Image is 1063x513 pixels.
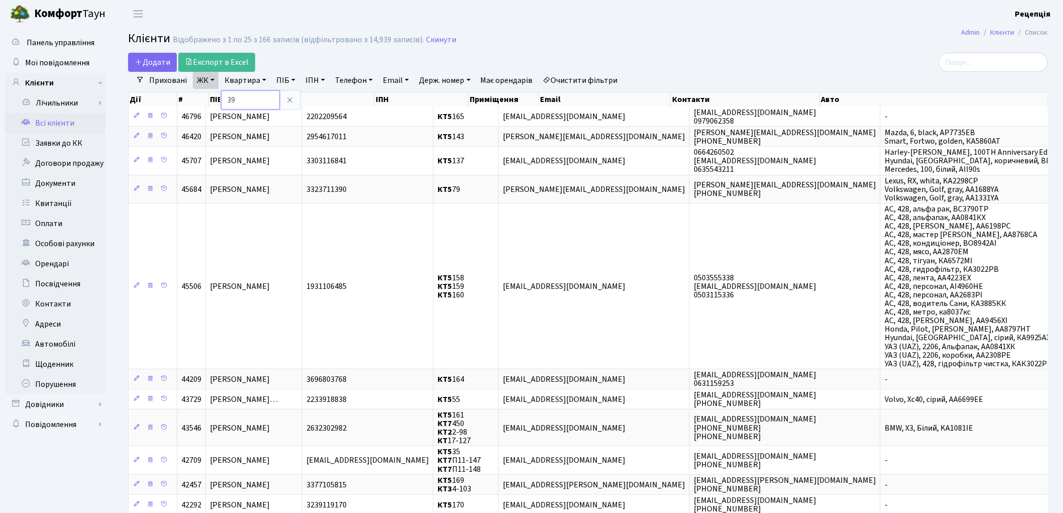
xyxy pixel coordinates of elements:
[438,111,464,122] span: 165
[126,6,151,22] button: Переключити навігацію
[438,418,452,429] b: КТ7
[694,179,876,199] span: [PERSON_NAME][EMAIL_ADDRESS][DOMAIN_NAME] [PHONE_NUMBER]
[885,455,888,466] span: -
[438,272,452,283] b: КТ5
[885,203,1052,369] span: AC, 428, альфа рак, ВС3790ТР AC, 428, альфапак, АА0841КХ AC, 428, [PERSON_NAME], AA6198PC AC, 428...
[477,72,537,89] a: Має орендарів
[438,155,452,166] b: КТ5
[306,499,347,510] span: 3239119170
[438,131,452,142] b: КТ5
[210,184,270,195] span: [PERSON_NAME]
[375,92,469,107] th: ІПН
[426,35,456,45] a: Скинути
[694,475,876,494] span: [EMAIL_ADDRESS][PERSON_NAME][DOMAIN_NAME] [PHONE_NUMBER]
[210,499,270,510] span: [PERSON_NAME]
[694,147,816,175] span: 0664260502 [EMAIL_ADDRESS][DOMAIN_NAME] 0635543211
[181,499,201,510] span: 42292
[5,354,105,374] a: Щоденник
[178,53,255,72] a: Експорт в Excel
[379,72,413,89] a: Email
[12,93,105,113] a: Лічильники
[331,72,377,89] a: Телефон
[5,133,105,153] a: Заявки до КК
[306,479,347,490] span: 3377105815
[438,289,452,300] b: КТ5
[306,111,347,122] span: 2202209564
[438,131,464,142] span: 143
[5,173,105,193] a: Документи
[503,499,625,510] span: [EMAIL_ADDRESS][DOMAIN_NAME]
[962,27,980,38] a: Admin
[306,155,347,166] span: 3303116841
[10,4,30,24] img: logo.png
[503,394,625,405] span: [EMAIL_ADDRESS][DOMAIN_NAME]
[181,479,201,490] span: 42457
[885,175,999,203] span: Lexus, RX, whita, KA2298CP Volkswagen, Golf, gray, AA1688YA Volkswagen, Golf, gray, AA1331YA
[438,446,452,457] b: КТ5
[438,435,448,446] b: КТ
[503,111,625,122] span: [EMAIL_ADDRESS][DOMAIN_NAME]
[885,394,983,405] span: Volvo, Xc40, сірий, AA6699EE
[503,131,685,142] span: [PERSON_NAME][EMAIL_ADDRESS][DOMAIN_NAME]
[885,499,888,510] span: -
[438,394,452,405] b: КТ5
[991,27,1015,38] a: Клієнти
[306,131,347,142] span: 2954617011
[438,475,452,486] b: КТ5
[210,423,270,434] span: [PERSON_NAME]
[885,479,888,490] span: -
[946,22,1063,43] nav: breadcrumb
[438,272,464,300] span: 158 159 160
[5,53,105,73] a: Мої повідомлення
[34,6,82,22] b: Комфорт
[438,184,452,195] b: КТ5
[820,92,1048,107] th: Авто
[503,423,625,434] span: [EMAIL_ADDRESS][DOMAIN_NAME]
[438,184,460,195] span: 79
[135,57,170,68] span: Додати
[210,455,270,466] span: [PERSON_NAME]
[1015,8,1051,20] a: Рецепція
[939,53,1048,72] input: Пошук...
[128,30,170,47] span: Клієнти
[885,423,973,434] span: BMW, X3, Білий, KA1081ІЕ
[694,451,816,470] span: [EMAIL_ADDRESS][DOMAIN_NAME] [PHONE_NUMBER]
[438,499,464,510] span: 170
[210,479,270,490] span: [PERSON_NAME]
[5,33,105,53] a: Панель управління
[503,184,685,195] span: [PERSON_NAME][EMAIL_ADDRESS][DOMAIN_NAME]
[469,92,539,107] th: Приміщення
[503,281,625,292] span: [EMAIL_ADDRESS][DOMAIN_NAME]
[503,374,625,385] span: [EMAIL_ADDRESS][DOMAIN_NAME]
[181,394,201,405] span: 43729
[885,127,1001,147] span: Mazda, 6, black, АР7735ЕВ Smart, Fortwo, golden, КА5860АТ
[221,72,270,89] a: Квартира
[193,72,219,89] a: ЖК
[5,374,105,394] a: Порушення
[1015,27,1048,38] li: Список
[438,374,464,385] span: 164
[885,374,888,385] span: -
[5,394,105,415] a: Довідники
[5,415,105,435] a: Повідомлення
[177,92,209,107] th: #
[438,111,452,122] b: КТ5
[694,127,876,147] span: [PERSON_NAME][EMAIL_ADDRESS][DOMAIN_NAME] [PHONE_NUMBER]
[210,155,270,166] span: [PERSON_NAME]
[128,53,177,72] a: Додати
[173,35,424,45] div: Відображено з 1 по 25 з 166 записів (відфільтровано з 14,939 записів).
[694,389,816,409] span: [EMAIL_ADDRESS][DOMAIN_NAME] [PHONE_NUMBER]
[145,72,191,89] a: Приховані
[5,254,105,274] a: Орендарі
[438,409,471,446] span: 161 450 2-98 17-127
[438,427,452,438] b: КТ2
[27,37,94,48] span: Панель управління
[5,334,105,354] a: Автомобілі
[5,153,105,173] a: Договори продажу
[885,111,888,122] span: -
[438,155,464,166] span: 137
[272,72,299,89] a: ПІБ
[210,281,270,292] span: [PERSON_NAME]
[306,455,429,466] span: [EMAIL_ADDRESS][DOMAIN_NAME]
[5,193,105,214] a: Квитанції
